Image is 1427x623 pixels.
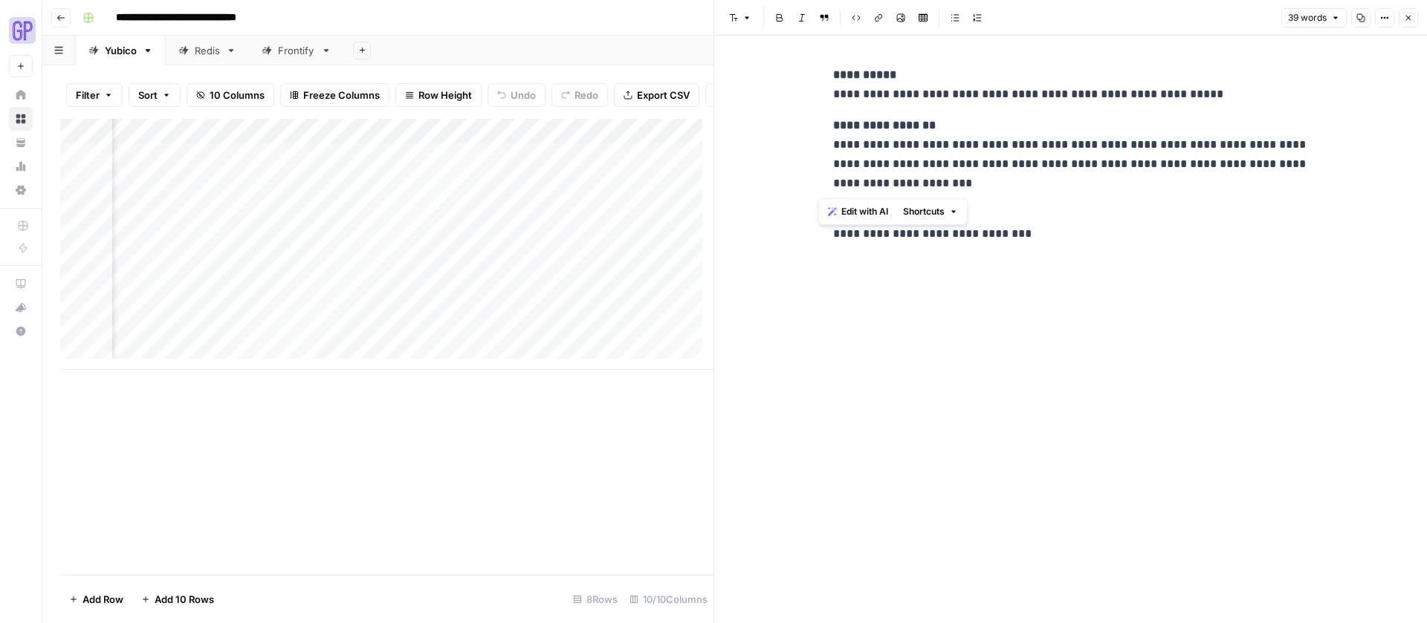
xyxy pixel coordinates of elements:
[395,83,482,107] button: Row Height
[822,202,894,221] button: Edit with AI
[897,202,964,221] button: Shortcuts
[138,88,158,102] span: Sort
[76,88,100,102] span: Filter
[132,587,223,611] button: Add 10 Rows
[9,17,36,44] img: Growth Plays Logo
[166,36,249,65] a: Redis
[9,178,33,202] a: Settings
[575,88,598,102] span: Redo
[511,88,536,102] span: Undo
[76,36,166,65] a: Yubico
[637,88,690,102] span: Export CSV
[10,296,32,319] div: What's new?
[9,131,33,154] a: Your Data
[551,83,608,107] button: Redo
[841,205,888,218] span: Edit with AI
[9,12,33,49] button: Workspace: Growth Plays
[9,272,33,296] a: AirOps Academy
[187,83,274,107] button: 10 Columns
[303,88,380,102] span: Freeze Columns
[9,107,33,131] a: Browse
[9,296,33,319] button: What's new?
[567,587,624,611] div: 8 Rows
[9,83,33,107] a: Home
[903,205,945,218] span: Shortcuts
[1288,11,1327,25] span: 39 words
[82,592,123,607] span: Add Row
[66,83,123,107] button: Filter
[278,43,315,58] div: Frontify
[60,587,132,611] button: Add Row
[105,43,137,58] div: Yubico
[9,319,33,343] button: Help + Support
[155,592,214,607] span: Add 10 Rows
[195,43,220,58] div: Redis
[280,83,389,107] button: Freeze Columns
[488,83,546,107] button: Undo
[624,587,713,611] div: 10/10 Columns
[418,88,472,102] span: Row Height
[9,154,33,178] a: Usage
[129,83,181,107] button: Sort
[249,36,344,65] a: Frontify
[614,83,699,107] button: Export CSV
[1281,8,1347,27] button: 39 words
[210,88,265,102] span: 10 Columns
